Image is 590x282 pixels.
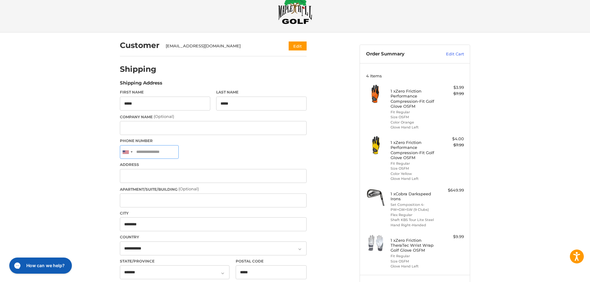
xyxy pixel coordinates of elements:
[439,142,464,148] div: $7.99
[391,115,438,120] li: Size OSFM
[391,171,438,176] li: Color Yellow
[439,136,464,142] div: $4.00
[439,85,464,91] div: $3.99
[391,110,438,115] li: Fit Regular
[391,238,438,253] h4: 1 x Zero Friction TheraTec Wrist Wrap Golf Glove OSFM
[391,125,438,130] li: Glove Hand Left
[391,223,438,228] li: Hand Right-Handed
[120,186,307,192] label: Apartment/Suite/Building
[289,41,307,50] button: Edit
[391,202,438,212] li: Set Composition 4-PW+GW+SW (9 Clubs)
[120,138,307,144] label: Phone Number
[6,255,74,276] iframe: Gorgias live chat messenger
[391,264,438,269] li: Glove Hand Left
[178,186,199,191] small: (Optional)
[391,161,438,166] li: Fit Regular
[120,258,229,264] label: State/Province
[120,210,307,216] label: City
[236,258,307,264] label: Postal Code
[120,41,160,50] h2: Customer
[439,187,464,193] div: $649.99
[439,91,464,97] div: $7.99
[391,140,438,160] h4: 1 x Zero Friction Performance Compression-Fit Golf Glove OSFM
[120,89,210,95] label: First Name
[391,166,438,171] li: Size OSFM
[120,64,156,74] h2: Shipping
[391,259,438,264] li: Size OSFM
[391,89,438,109] h4: 1 x Zero Friction Performance Compression-Fit Golf Glove OSFM
[120,145,134,159] div: United States: +1
[433,51,464,57] a: Edit Cart
[166,43,277,49] div: [EMAIL_ADDRESS][DOMAIN_NAME]
[391,212,438,218] li: Flex Regular
[216,89,307,95] label: Last Name
[539,265,590,282] iframe: Google Customer Reviews
[120,114,307,120] label: Company Name
[439,234,464,240] div: $9.99
[391,176,438,181] li: Glove Hand Left
[120,234,307,240] label: Country
[391,191,438,202] h4: 1 x Cobra Darkspeed Irons
[120,80,162,89] legend: Shipping Address
[391,254,438,259] li: Fit Regular
[154,114,174,119] small: (Optional)
[391,217,438,223] li: Shaft KBS Tour Lite Steel
[120,162,307,167] label: Address
[366,51,433,57] h3: Order Summary
[391,120,438,125] li: Color Orange
[366,73,464,78] h3: 4 Items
